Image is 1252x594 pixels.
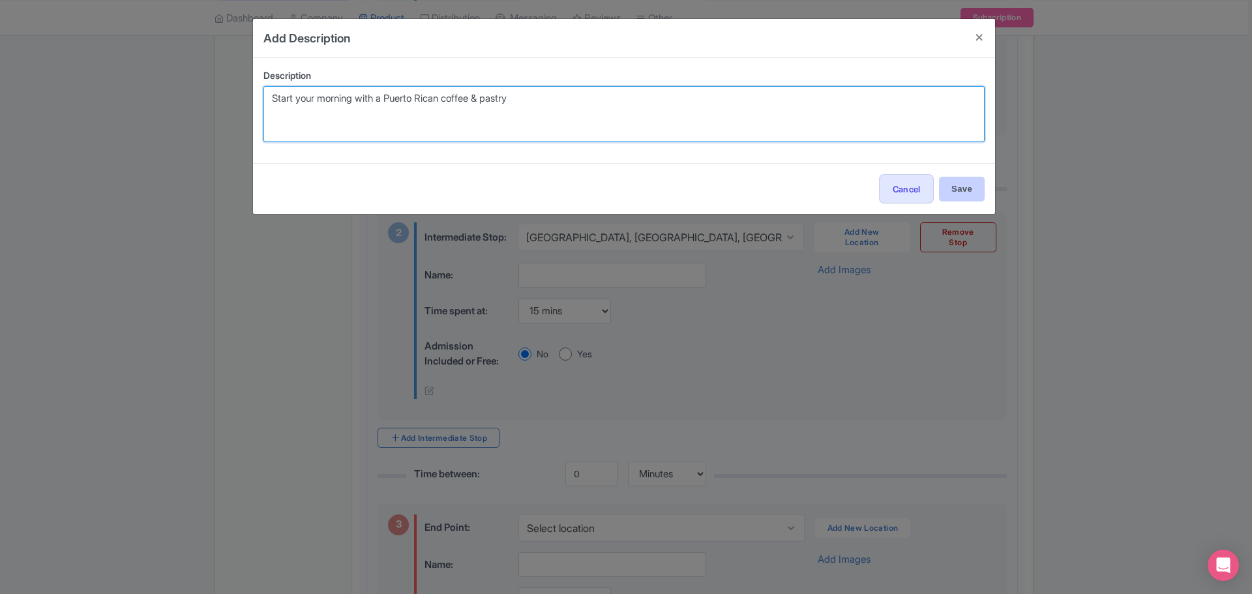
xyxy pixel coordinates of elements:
[1208,550,1239,581] div: Open Intercom Messenger
[939,177,985,201] input: Save
[879,174,934,203] button: Cancel
[263,29,350,47] h4: Add Description
[263,68,985,82] label: Description
[964,19,995,56] button: Close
